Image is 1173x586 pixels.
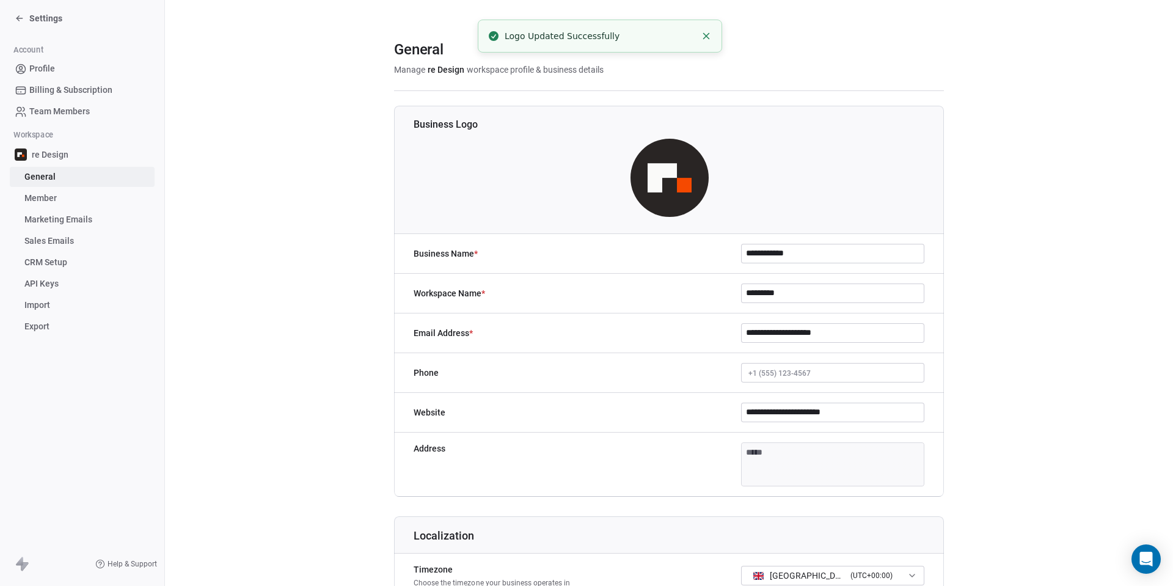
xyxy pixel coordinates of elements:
a: Member [10,188,155,208]
a: Profile [10,59,155,79]
span: Manage [394,64,425,76]
span: ( UTC+00:00 ) [850,570,893,581]
span: Settings [29,12,62,24]
span: General [24,170,56,183]
span: Profile [29,62,55,75]
a: Billing & Subscription [10,80,155,100]
span: Import [24,299,50,312]
span: Export [24,320,49,333]
button: [GEOGRAPHIC_DATA] - GMT(UTC+00:00) [741,566,924,585]
span: re Design [32,148,68,161]
label: Workspace Name [414,287,485,299]
span: Help & Support [108,559,157,569]
span: workspace profile & business details [467,64,604,76]
span: re Design [428,64,464,76]
span: Marketing Emails [24,213,92,226]
a: Sales Emails [10,231,155,251]
a: Help & Support [95,559,157,569]
button: +1 (555) 123-4567 [741,363,924,383]
a: CRM Setup [10,252,155,273]
span: Account [9,41,49,59]
span: Sales Emails [24,235,74,247]
div: Logo Updated Successfully [505,30,696,43]
span: General [394,40,444,59]
div: Open Intercom Messenger [1131,544,1161,574]
img: re-avatar-logo-dark-2025.png [15,148,27,161]
span: +1 (555) 123-4567 [748,369,811,378]
a: Import [10,295,155,315]
h1: Business Logo [414,118,945,131]
a: Export [10,317,155,337]
label: Address [414,442,445,455]
button: Close toast [698,28,714,44]
span: Team Members [29,105,90,118]
span: API Keys [24,277,59,290]
label: Website [414,406,445,419]
h1: Localization [414,529,945,543]
span: CRM Setup [24,256,67,269]
label: Phone [414,367,439,379]
span: Member [24,192,57,205]
span: Workspace [8,126,58,144]
a: Team Members [10,101,155,122]
a: General [10,167,155,187]
a: Marketing Emails [10,210,155,230]
span: [GEOGRAPHIC_DATA] - GMT [770,570,846,582]
label: Email Address [414,327,473,339]
span: Billing & Subscription [29,84,112,97]
img: re-avatar-logo-dark-2025.png [630,139,709,217]
a: Settings [15,12,62,24]
label: Timezone [414,563,570,576]
label: Business Name [414,247,478,260]
a: API Keys [10,274,155,294]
